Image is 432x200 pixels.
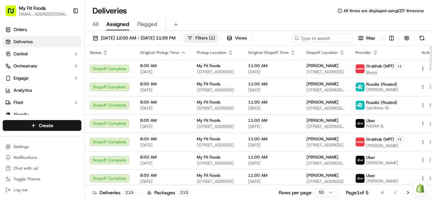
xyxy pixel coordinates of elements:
img: 5e692f75ce7d37001a5d71f1 [356,64,364,73]
span: [STREET_ADDRESS] [197,179,237,184]
div: 📗 [7,98,12,104]
span: Filters [195,35,215,41]
span: RASAN B. [366,123,384,129]
span: [STREET_ADDRESS][US_STATE] [306,124,345,129]
span: [PERSON_NAME] [366,87,398,92]
span: Notifications [13,155,37,160]
a: Deliveries [3,36,81,47]
span: 11:00 AM [248,118,296,123]
span: Toggle Theme [13,176,40,182]
span: [STREET_ADDRESS][PERSON_NAME] [306,161,345,166]
span: All [92,20,98,28]
img: roadie-logo-v2.jpg [356,101,364,110]
span: API Documentation [64,97,108,104]
span: 11:00 AM [248,63,296,68]
div: 💻 [57,98,62,104]
span: [PERSON_NAME] [306,99,339,105]
button: +1 [396,136,403,143]
span: [STREET_ADDRESS] [197,142,237,148]
span: My Fit Foods [197,118,220,123]
span: Settings [13,144,29,149]
span: 11:00 AM [248,173,296,178]
a: Analytics [3,85,81,96]
span: Control [13,51,28,57]
p: Rows per page [279,189,312,196]
img: uber-new-logo.jpeg [356,174,364,183]
span: Original Pickup Time [140,50,179,55]
button: [DATE] 12:00 AM - [DATE] 11:59 PM [90,33,179,43]
span: [DATE] [248,87,296,93]
img: roadie-logo-v2.jpg [356,83,364,91]
img: Nash [7,6,20,20]
span: 8:00 AM [140,154,186,160]
input: Got a question? Start typing here... [18,43,122,50]
img: uber-new-logo.jpeg [356,119,364,128]
span: [DATE] [248,161,296,166]
button: Map [355,33,378,43]
span: Dropoff Location [306,50,338,55]
span: [DATE] [140,142,186,148]
button: Fleet [3,97,81,108]
div: 215 [178,190,191,196]
button: Refresh [417,33,427,43]
span: [DATE] [248,142,296,148]
button: Views [224,33,250,43]
a: Shopify [3,109,81,120]
button: Notifications [3,153,81,162]
div: Start new chat [23,64,111,71]
span: [PERSON_NAME] [366,160,398,166]
img: uber-new-logo.jpeg [356,156,364,165]
div: Packages [147,189,191,196]
span: Map [366,35,375,41]
span: Assigned [106,20,129,28]
span: Uber [366,118,375,123]
span: Original Dropoff Time [248,50,289,55]
span: Status [90,50,101,55]
button: Filters(1) [184,33,218,43]
div: Page 1 of 5 [346,189,369,196]
span: Fleet [13,99,23,106]
span: [PERSON_NAME] [306,136,339,142]
span: [PERSON_NAME] [366,178,398,184]
button: Chat with us! [3,164,81,173]
span: [PERSON_NAME] [306,63,339,68]
span: [DATE] [140,161,186,166]
a: 📗Knowledge Base [4,95,54,107]
button: Engage [3,73,81,84]
button: Settings [3,142,81,151]
span: Knowledge Base [13,97,52,104]
h1: Deliveries [92,5,127,16]
span: [STREET_ADDRESS][PERSON_NAME] [306,87,345,93]
button: Create [3,120,81,131]
span: [STREET_ADDRESS] [306,69,345,75]
span: 11:00 AM [248,136,296,142]
span: Roadie (Routed) [366,100,397,105]
span: [STREET_ADDRESS] [306,142,345,148]
div: We're available if you need us! [23,71,85,76]
button: Orchestrate [3,61,81,72]
span: [STREET_ADDRESS] [197,124,237,129]
span: Grubhub (MFF) [366,63,394,69]
span: [STREET_ADDRESS] [197,106,237,111]
span: [DATE] [140,69,186,75]
button: My Fit Foods[EMAIL_ADDRESS][DOMAIN_NAME] [3,3,70,19]
span: [DATE] [248,179,296,184]
p: Welcome 👋 [7,27,123,37]
span: Shopify [13,112,29,118]
input: Type to search [292,33,352,43]
button: Start new chat [115,66,123,74]
button: [EMAIL_ADDRESS][DOMAIN_NAME] [19,11,67,17]
span: Cambrea W. [366,105,397,111]
button: Control [3,49,81,59]
span: [PERSON_NAME] [306,81,339,87]
span: Deliveries [13,39,33,45]
img: 1736555255976-a54dd68f-1ca7-489b-9aae-adbdc363a1c4 [7,64,19,76]
span: [PERSON_NAME] [306,154,339,160]
span: Orchestrate [13,63,37,69]
span: [DATE] [140,179,186,184]
span: [DATE] [248,69,296,75]
span: Grubhub (MFF) [366,137,394,142]
span: 8:00 AM [140,63,186,68]
span: [DATE] [140,106,186,111]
